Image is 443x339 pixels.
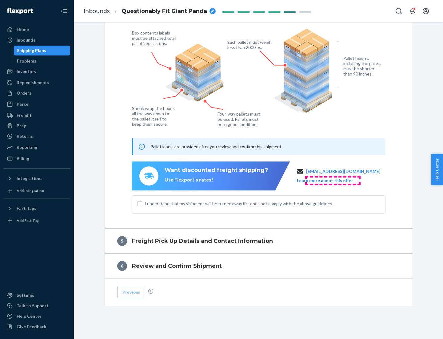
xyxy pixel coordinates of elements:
[165,176,268,183] div: Use Flexport's rates!
[4,110,70,120] a: Freight
[17,133,33,139] div: Returns
[17,58,36,64] div: Problems
[4,99,70,109] a: Parcel
[4,131,70,141] a: Returns
[17,175,42,182] div: Integrations
[17,324,46,330] div: Give Feedback
[79,2,221,20] ol: breadcrumbs
[132,237,273,245] h4: Freight Pick Up Details and Contact Information
[393,5,405,17] button: Open Search Box
[4,322,70,332] button: Give Feedback
[132,106,176,127] figcaption: Shrink wrap the boxes all the way down to the pallet itself to keep them secure.
[145,201,380,207] span: I understand that my shipment will be turned away if it does not comply with the above guidelines.
[17,188,44,193] div: Add Integration
[58,5,70,17] button: Close Navigation
[4,88,70,98] a: Orders
[17,101,30,107] div: Parcel
[17,218,39,223] div: Add Fast Tag
[17,112,32,118] div: Freight
[17,47,46,54] div: Shipping Plans
[14,46,70,55] a: Shipping Plans
[14,56,70,66] a: Problems
[105,254,413,278] button: 6Review and Confirm Shipment
[165,166,268,174] div: Want discounted freight shipping?
[17,205,36,211] div: Fast Tags
[343,55,384,76] figcaption: Pallet height, including the pallet, must be shorter than 90 inches.
[306,168,381,174] a: [EMAIL_ADDRESS][DOMAIN_NAME]
[150,144,282,149] span: Pallet labels are provided after you review and confirm this shipment.
[406,5,418,17] button: Open notifications
[431,154,443,185] button: Help Center
[4,121,70,131] a: Prep
[17,292,34,298] div: Settings
[4,78,70,88] a: Replenishments
[4,216,70,226] a: Add Fast Tag
[4,35,70,45] a: Inbounds
[17,303,49,309] div: Talk to Support
[17,90,31,96] div: Orders
[17,68,36,75] div: Inventory
[4,153,70,163] a: Billing
[117,261,127,271] div: 6
[420,5,432,17] button: Open account menu
[4,174,70,183] button: Integrations
[218,111,260,127] figcaption: Four-way pallets must be used. Pallets must be in good condition.
[4,67,70,76] a: Inventory
[17,313,42,319] div: Help Center
[105,229,413,253] button: 5Freight Pick Up Details and Contact Information
[4,290,70,300] a: Settings
[122,7,207,15] span: Questionably Fit Giant Panda
[17,80,49,86] div: Replenishments
[4,311,70,321] a: Help Center
[4,142,70,152] a: Reporting
[4,203,70,213] button: Fast Tags
[4,25,70,35] a: Home
[17,155,29,161] div: Billing
[227,39,273,50] figcaption: Each pallet must weigh less than 2000lbs.
[17,27,29,33] div: Home
[4,301,70,311] a: Talk to Support
[7,8,33,14] img: Flexport logo
[17,144,37,150] div: Reporting
[117,286,145,298] button: Previous
[132,262,222,270] h4: Review and Confirm Shipment
[117,236,127,246] div: 5
[137,201,142,206] input: I understand that my shipment will be turned away if it does not comply with the above guidelines.
[84,8,110,14] a: Inbounds
[17,123,26,129] div: Prep
[17,37,35,43] div: Inbounds
[297,178,353,184] button: Learn more about this offer
[132,30,178,46] figcaption: Box contents labels must be attached to all palletized cartons.
[4,186,70,196] a: Add Integration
